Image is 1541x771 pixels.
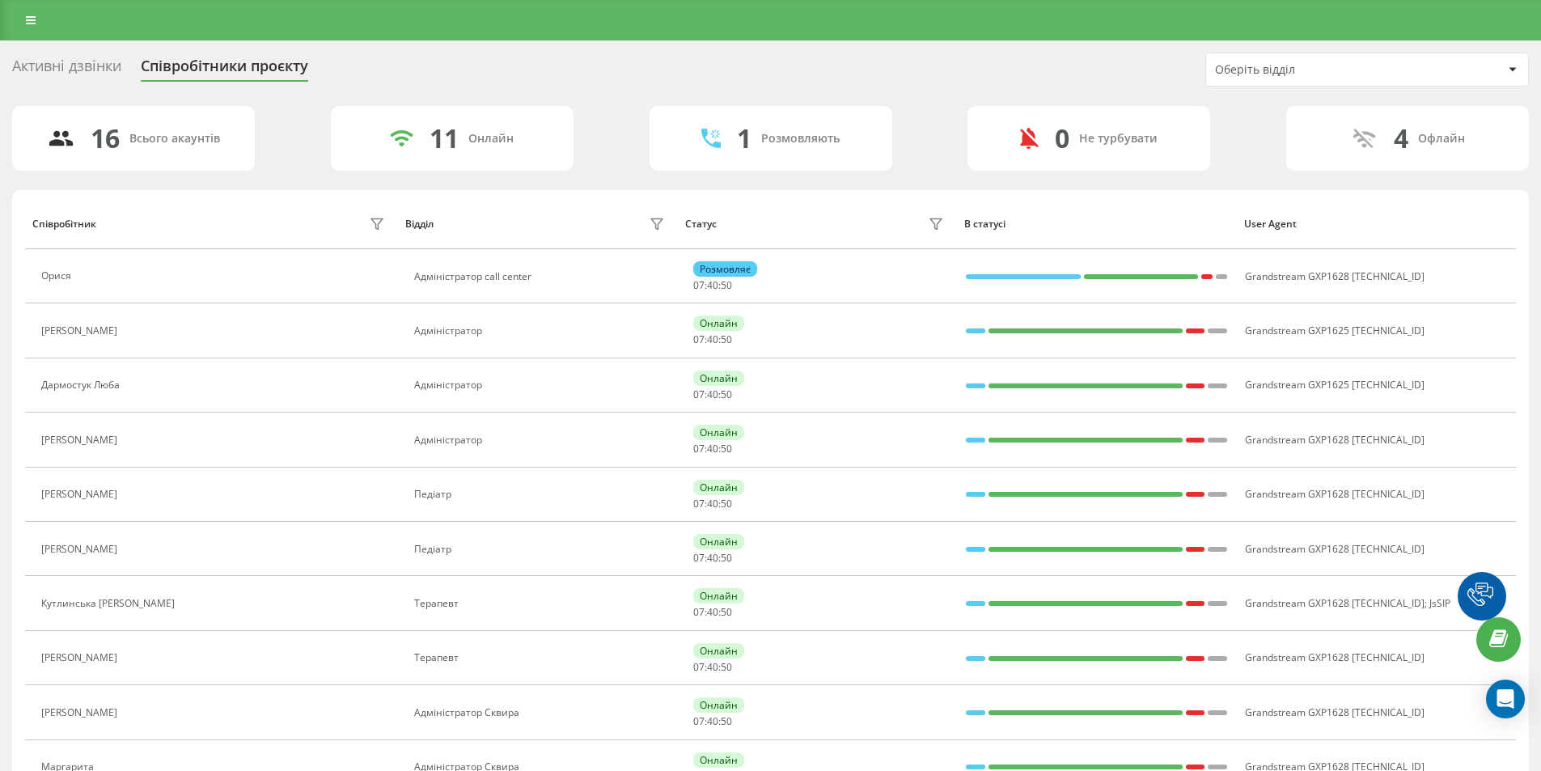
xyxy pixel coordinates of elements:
div: Open Intercom Messenger [1486,680,1525,718]
div: Онлайн [693,371,744,386]
div: Педіатр [414,489,669,500]
div: Онлайн [693,643,744,659]
span: 50 [721,333,732,346]
div: Дармостук Люба [41,379,124,391]
div: [PERSON_NAME] [41,544,121,555]
div: [PERSON_NAME] [41,489,121,500]
span: Grandstream GXP1628 [TECHNICAL_ID] [1245,650,1425,664]
div: Онлайн [693,534,744,549]
span: 40 [707,605,718,619]
span: 07 [693,333,705,346]
div: 16 [91,123,120,154]
div: Кутлинська [PERSON_NAME] [41,598,179,609]
span: 50 [721,551,732,565]
div: [PERSON_NAME] [41,325,121,337]
div: Адміністратор call center [414,271,669,282]
div: Адміністратор [414,434,669,446]
div: : : [693,280,732,291]
div: : : [693,607,732,618]
div: [PERSON_NAME] [41,707,121,718]
div: : : [693,389,732,400]
div: User Agent [1244,218,1509,230]
div: 4 [1394,123,1408,154]
span: Grandstream GXP1628 [TECHNICAL_ID] [1245,705,1425,719]
div: Онлайн [693,588,744,604]
div: Орися [41,270,75,282]
span: 07 [693,278,705,292]
span: 07 [693,388,705,401]
span: 40 [707,660,718,674]
div: Оберіть відділ [1215,63,1408,77]
div: Адміністратор [414,325,669,337]
div: Адміністратор [414,379,669,391]
div: [PERSON_NAME] [41,652,121,663]
div: Співробітник [32,218,96,230]
div: 11 [430,123,459,154]
div: : : [693,716,732,727]
div: Активні дзвінки [12,57,121,83]
span: 40 [707,551,718,565]
div: : : [693,334,732,345]
div: Не турбувати [1079,132,1158,146]
div: Офлайн [1418,132,1465,146]
div: Онлайн [693,697,744,713]
div: Статус [685,218,717,230]
span: 50 [721,278,732,292]
span: 50 [721,605,732,619]
div: Педіатр [414,544,669,555]
div: Онлайн [693,316,744,331]
div: Співробітники проєкту [141,57,308,83]
div: Онлайн [468,132,514,146]
div: Всього акаунтів [129,132,220,146]
div: Адміністратор Сквира [414,707,669,718]
span: 40 [707,714,718,728]
span: 07 [693,497,705,510]
span: Grandstream GXP1625 [TECHNICAL_ID] [1245,324,1425,337]
span: JsSIP [1429,596,1450,610]
span: 07 [693,660,705,674]
span: Grandstream GXP1625 [TECHNICAL_ID] [1245,378,1425,392]
span: 50 [721,388,732,401]
span: 07 [693,714,705,728]
span: 50 [721,442,732,455]
span: 50 [721,660,732,674]
span: 40 [707,388,718,401]
div: Онлайн [693,752,744,768]
div: : : [693,498,732,510]
span: 07 [693,551,705,565]
div: : : [693,553,732,564]
div: 1 [737,123,751,154]
span: 50 [721,497,732,510]
div: 0 [1055,123,1069,154]
span: 07 [693,442,705,455]
div: Розмовляють [761,132,840,146]
div: В статусі [964,218,1229,230]
div: Онлайн [693,425,744,440]
span: 50 [721,714,732,728]
div: Онлайн [693,480,744,495]
div: Терапевт [414,598,669,609]
span: 40 [707,442,718,455]
span: 40 [707,278,718,292]
div: [PERSON_NAME] [41,434,121,446]
span: Grandstream GXP1628 [TECHNICAL_ID] [1245,487,1425,501]
div: : : [693,662,732,673]
span: Grandstream GXP1628 [TECHNICAL_ID] [1245,269,1425,283]
span: 07 [693,605,705,619]
span: Grandstream GXP1628 [TECHNICAL_ID] [1245,542,1425,556]
div: Терапевт [414,652,669,663]
div: : : [693,443,732,455]
div: Відділ [405,218,434,230]
div: Розмовляє [693,261,757,277]
span: 40 [707,333,718,346]
span: Grandstream GXP1628 [TECHNICAL_ID] [1245,596,1425,610]
span: Grandstream GXP1628 [TECHNICAL_ID] [1245,433,1425,447]
span: 40 [707,497,718,510]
